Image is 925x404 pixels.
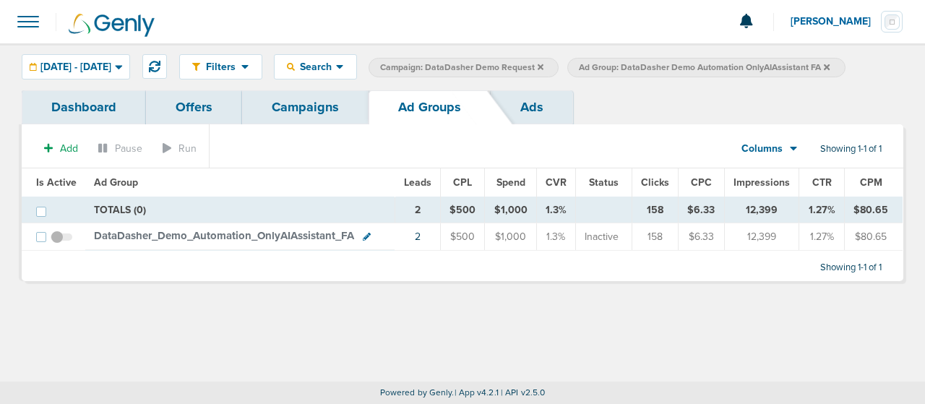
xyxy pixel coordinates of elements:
[440,197,484,223] td: $500
[691,176,712,189] span: CPC
[844,223,903,251] td: $80.65
[799,223,844,251] td: 1.27%
[641,176,669,189] span: Clicks
[585,230,619,244] span: Inactive
[94,229,354,242] span: DataDasher_ Demo_ Automation_ OnlyAIAssistant_ FA
[404,176,431,189] span: Leads
[36,176,77,189] span: Is Active
[724,197,799,223] td: 12,399
[679,223,724,251] td: $6.33
[546,176,567,189] span: CVR
[146,90,242,124] a: Offers
[812,176,832,189] span: CTR
[369,90,491,124] a: Ad Groups
[496,176,525,189] span: Spend
[491,90,573,124] a: Ads
[60,142,78,155] span: Add
[733,176,790,189] span: Impressions
[40,62,111,72] span: [DATE] - [DATE]
[501,387,545,397] span: | API v2.5.0
[36,138,86,159] button: Add
[589,176,619,189] span: Status
[242,90,369,124] a: Campaigns
[844,197,903,223] td: $80.65
[85,197,395,223] td: TOTALS (0)
[200,61,241,73] span: Filters
[679,197,724,223] td: $6.33
[485,223,537,251] td: $1,000
[395,197,440,223] td: 2
[380,61,543,74] span: Campaign: DataDasher Demo Request
[632,197,678,223] td: 158
[485,197,537,223] td: $1,000
[632,223,678,251] td: 158
[820,262,882,274] span: Showing 1-1 of 1
[741,142,783,156] span: Columns
[94,176,138,189] span: Ad Group
[799,197,844,223] td: 1.27%
[791,17,881,27] span: [PERSON_NAME]
[724,223,799,251] td: 12,399
[860,176,882,189] span: CPM
[69,14,155,37] img: Genly
[536,197,575,223] td: 1.3%
[440,223,484,251] td: $500
[579,61,830,74] span: Ad Group: DataDasher Demo Automation OnlyAIAssistant FA
[820,143,882,155] span: Showing 1-1 of 1
[295,61,336,73] span: Search
[453,176,472,189] span: CPL
[455,387,499,397] span: | App v4.2.1
[22,90,146,124] a: Dashboard
[536,223,575,251] td: 1.3%
[415,231,421,243] a: 2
